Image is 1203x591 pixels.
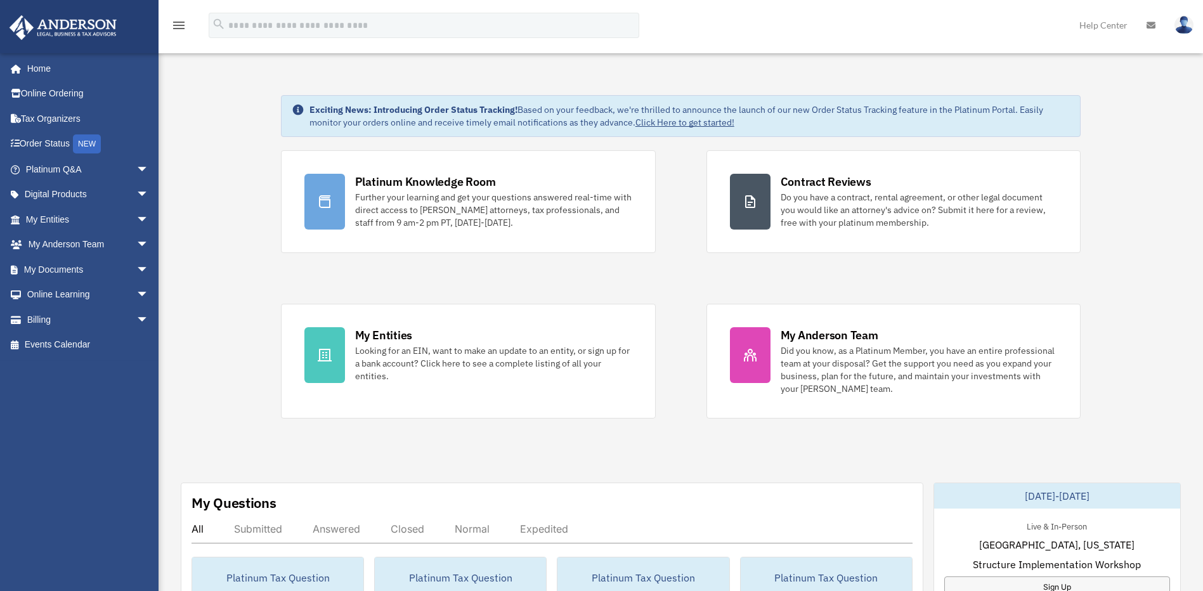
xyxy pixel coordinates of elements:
[355,191,632,229] div: Further your learning and get your questions answered real-time with direct access to [PERSON_NAM...
[9,81,168,107] a: Online Ordering
[309,103,1070,129] div: Based on your feedback, we're thrilled to announce the launch of our new Order Status Tracking fe...
[391,523,424,535] div: Closed
[9,257,168,282] a: My Documentsarrow_drop_down
[9,282,168,308] a: Online Learningarrow_drop_down
[136,232,162,258] span: arrow_drop_down
[635,117,734,128] a: Click Here to get started!
[171,18,186,33] i: menu
[9,207,168,232] a: My Entitiesarrow_drop_down
[171,22,186,33] a: menu
[706,150,1081,253] a: Contract Reviews Do you have a contract, rental agreement, or other legal document you would like...
[355,344,632,382] div: Looking for an EIN, want to make an update to an entity, or sign up for a bank account? Click her...
[136,157,162,183] span: arrow_drop_down
[9,182,168,207] a: Digital Productsarrow_drop_down
[973,557,1141,572] span: Structure Implementation Workshop
[455,523,490,535] div: Normal
[9,131,168,157] a: Order StatusNEW
[979,537,1135,552] span: [GEOGRAPHIC_DATA], [US_STATE]
[281,150,656,253] a: Platinum Knowledge Room Further your learning and get your questions answered real-time with dire...
[781,327,878,343] div: My Anderson Team
[9,106,168,131] a: Tax Organizers
[73,134,101,153] div: NEW
[192,523,204,535] div: All
[136,282,162,308] span: arrow_drop_down
[6,15,120,40] img: Anderson Advisors Platinum Portal
[1017,519,1097,532] div: Live & In-Person
[706,304,1081,419] a: My Anderson Team Did you know, as a Platinum Member, you have an entire professional team at your...
[313,523,360,535] div: Answered
[934,483,1180,509] div: [DATE]-[DATE]
[520,523,568,535] div: Expedited
[136,257,162,283] span: arrow_drop_down
[192,493,276,512] div: My Questions
[212,17,226,31] i: search
[355,174,496,190] div: Platinum Knowledge Room
[9,232,168,257] a: My Anderson Teamarrow_drop_down
[136,182,162,208] span: arrow_drop_down
[9,157,168,182] a: Platinum Q&Aarrow_drop_down
[9,307,168,332] a: Billingarrow_drop_down
[136,307,162,333] span: arrow_drop_down
[1174,16,1193,34] img: User Pic
[136,207,162,233] span: arrow_drop_down
[781,174,871,190] div: Contract Reviews
[309,104,517,115] strong: Exciting News: Introducing Order Status Tracking!
[234,523,282,535] div: Submitted
[781,344,1058,395] div: Did you know, as a Platinum Member, you have an entire professional team at your disposal? Get th...
[281,304,656,419] a: My Entities Looking for an EIN, want to make an update to an entity, or sign up for a bank accoun...
[9,56,162,81] a: Home
[781,191,1058,229] div: Do you have a contract, rental agreement, or other legal document you would like an attorney's ad...
[355,327,412,343] div: My Entities
[9,332,168,358] a: Events Calendar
